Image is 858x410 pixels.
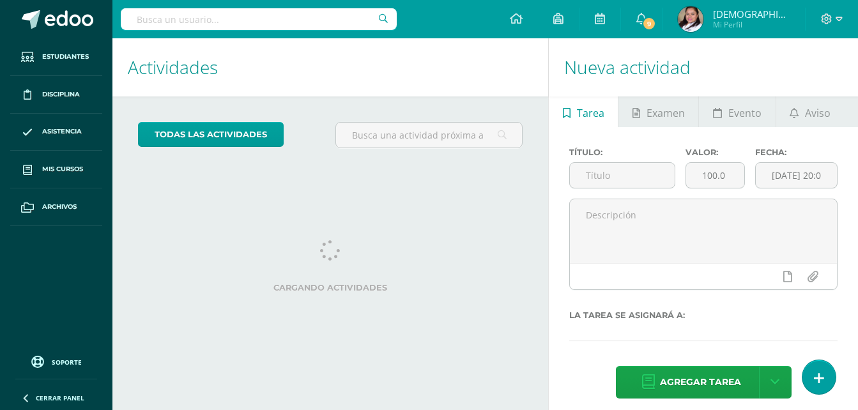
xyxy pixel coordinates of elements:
span: Agregar tarea [660,367,741,398]
input: Título [570,163,675,188]
label: La tarea se asignará a: [569,310,838,320]
label: Fecha: [755,148,838,157]
a: Tarea [549,96,618,127]
a: todas las Actividades [138,122,284,147]
span: [DEMOGRAPHIC_DATA] Nohemí [713,8,790,20]
span: Examen [647,98,685,128]
span: Aviso [805,98,831,128]
label: Cargando actividades [138,283,523,292]
span: Soporte [52,358,82,367]
label: Valor: [686,148,745,157]
a: Estudiantes [10,38,102,76]
label: Título: [569,148,675,157]
img: 6dfe50d90ed80b142be9c7a8b0796adc.png [678,6,703,32]
span: Archivos [42,202,77,212]
input: Fecha de entrega [756,163,837,188]
span: Cerrar panel [36,393,84,402]
span: Mi Perfil [713,19,790,30]
h1: Nueva actividad [564,38,843,96]
a: Mis cursos [10,151,102,188]
input: Puntos máximos [686,163,744,188]
input: Busca una actividad próxima aquí... [336,123,522,148]
h1: Actividades [128,38,533,96]
a: Archivos [10,188,102,226]
a: Soporte [15,353,97,370]
span: 9 [641,17,655,31]
a: Aviso [776,96,845,127]
span: Disciplina [42,89,80,100]
span: Estudiantes [42,52,89,62]
span: Evento [728,98,762,128]
a: Evento [699,96,775,127]
a: Asistencia [10,114,102,151]
span: Asistencia [42,126,82,137]
input: Busca un usuario... [121,8,397,30]
a: Examen [618,96,698,127]
span: Tarea [577,98,604,128]
a: Disciplina [10,76,102,114]
span: Mis cursos [42,164,83,174]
